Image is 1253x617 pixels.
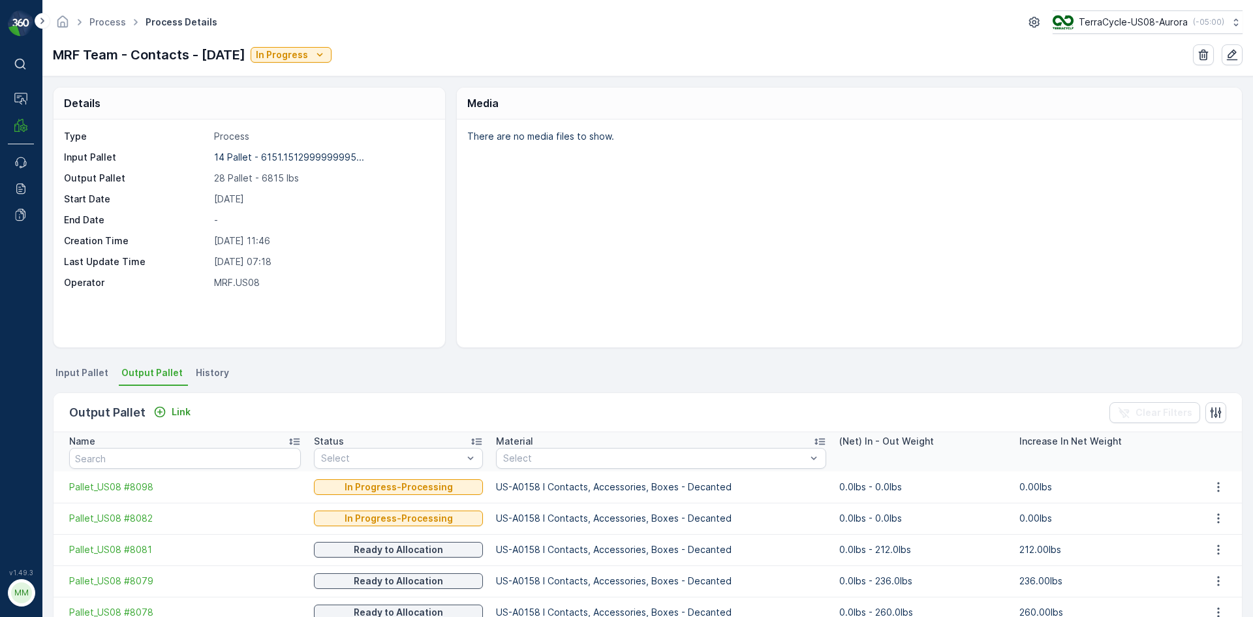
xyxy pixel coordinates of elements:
p: Process [214,130,431,143]
p: Type [64,130,209,143]
td: 0.0lbs - 0.0lbs [833,471,1013,503]
span: Process Details [143,16,220,29]
button: Ready to Allocation [314,542,483,558]
p: Ready to Allocation [354,575,443,588]
td: US-A0158 I Contacts, Accessories, Boxes - Decanted [489,565,833,597]
a: Pallet_US08 #8081 [69,543,301,556]
p: Input Pallet [64,151,209,164]
p: Operator [64,276,209,289]
td: US-A0158 I Contacts, Accessories, Boxes - Decanted [489,471,833,503]
p: Clear Filters [1136,406,1192,419]
p: 14 Pallet - 6151.1512999999995... [214,151,364,163]
p: MRF Team - Contacts - [DATE] [53,45,245,65]
p: In Progress-Processing [345,481,453,494]
input: Search [69,448,301,469]
p: Increase In Net Weight [1019,435,1122,448]
button: In Progress [251,47,332,63]
p: There are no media files to show. [467,130,1228,143]
p: (Net) In - Out Weight [839,435,934,448]
p: Last Update Time [64,255,209,268]
span: Input Pallet [55,366,108,379]
p: End Date [64,214,209,227]
span: v 1.49.3 [8,569,34,577]
p: Media [467,95,499,111]
td: 0.0lbs - 0.0lbs [833,503,1013,534]
a: Process [89,16,126,27]
p: ( -05:00 ) [1193,17,1224,27]
p: In Progress [256,48,308,61]
p: Link [172,405,191,419]
span: History [196,366,229,379]
button: MM [8,579,34,607]
td: 236.00lbs [1013,565,1193,597]
p: Status [314,435,344,448]
td: 0.0lbs - 212.0lbs [833,534,1013,565]
a: Pallet_US08 #8082 [69,512,301,525]
span: Output Pallet [121,366,183,379]
p: Select [321,452,463,465]
p: Start Date [64,193,209,206]
img: logo [8,10,34,37]
td: US-A0158 I Contacts, Accessories, Boxes - Decanted [489,503,833,534]
p: Name [69,435,95,448]
p: TerraCycle-US08-Aurora [1079,16,1188,29]
p: Material [496,435,533,448]
div: MM [11,582,32,603]
td: US-A0158 I Contacts, Accessories, Boxes - Decanted [489,534,833,565]
button: Clear Filters [1109,402,1200,423]
a: Pallet_US08 #8098 [69,481,301,494]
p: Ready to Allocation [354,543,443,556]
p: In Progress-Processing [345,512,453,525]
p: [DATE] 07:18 [214,255,431,268]
button: Link [148,404,196,420]
p: 28 Pallet - 6815 lbs [214,172,431,185]
button: In Progress-Processing [314,511,483,526]
a: Pallet_US08 #8079 [69,575,301,588]
img: image_ci7OI47.png [1053,15,1074,29]
p: [DATE] 11:46 [214,234,431,247]
p: Output Pallet [69,403,146,422]
p: Details [64,95,101,111]
a: Homepage [55,20,70,31]
p: Output Pallet [64,172,209,185]
td: 0.00lbs [1013,471,1193,503]
p: MRF.US08 [214,276,431,289]
td: 212.00lbs [1013,534,1193,565]
td: 0.00lbs [1013,503,1193,534]
td: 0.0lbs - 236.0lbs [833,565,1013,597]
p: Creation Time [64,234,209,247]
button: TerraCycle-US08-Aurora(-05:00) [1053,10,1243,34]
button: In Progress-Processing [314,479,483,495]
p: [DATE] [214,193,431,206]
button: Ready to Allocation [314,573,483,589]
p: Select [503,452,806,465]
p: - [214,214,431,227]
